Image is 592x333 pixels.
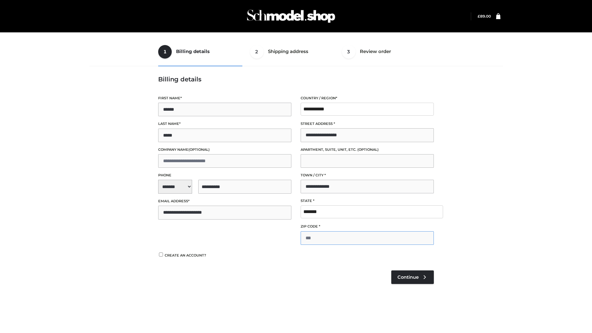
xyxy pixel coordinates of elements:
label: Country / Region [301,95,434,101]
label: Street address [301,121,434,127]
label: Town / City [301,172,434,178]
label: Company name [158,147,291,153]
span: (optional) [188,147,210,152]
span: (optional) [357,147,379,152]
label: Apartment, suite, unit, etc. [301,147,434,153]
label: Last name [158,121,291,127]
label: First name [158,95,291,101]
bdi: 89.00 [478,14,491,18]
input: Create an account? [158,253,164,257]
a: Continue [391,270,434,284]
label: State [301,198,434,204]
span: Create an account? [165,253,206,257]
span: £ [478,14,480,18]
label: ZIP Code [301,224,434,229]
a: £89.00 [478,14,491,18]
h3: Billing details [158,76,434,83]
span: Continue [397,274,419,280]
label: Phone [158,172,291,178]
label: Email address [158,198,291,204]
img: Schmodel Admin 964 [245,4,337,28]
